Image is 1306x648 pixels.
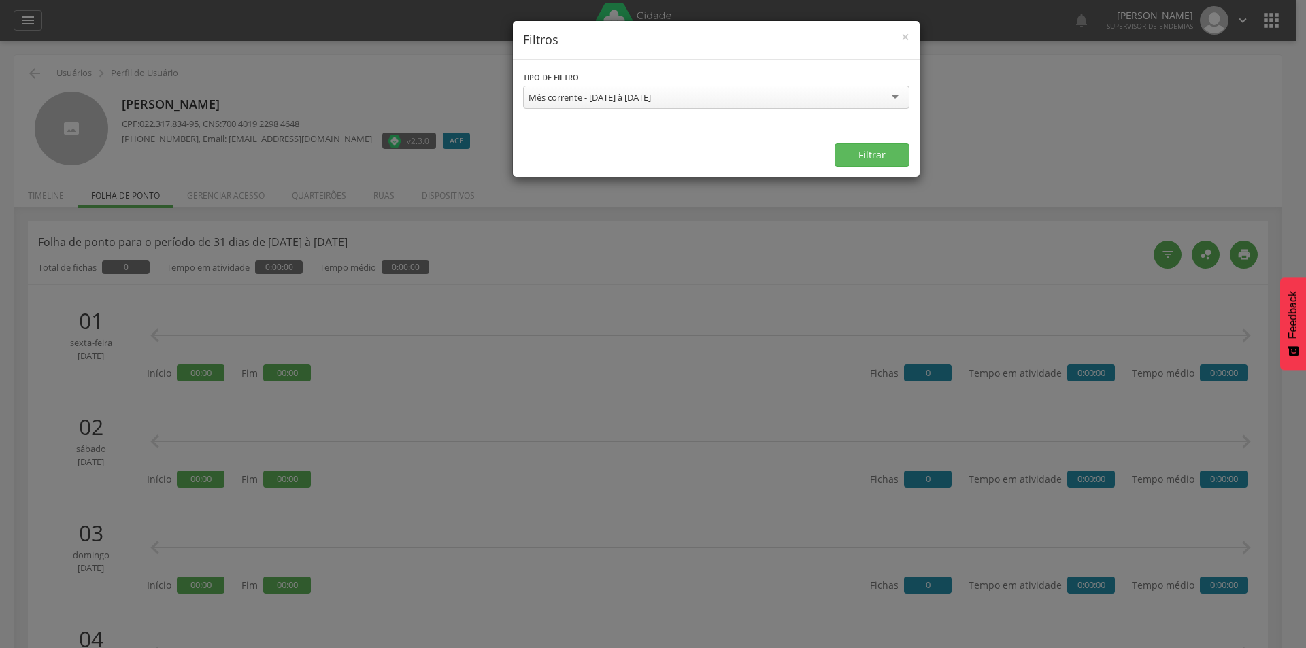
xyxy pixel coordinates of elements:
[901,30,909,44] button: Close
[901,27,909,46] span: ×
[1280,277,1306,370] button: Feedback - Mostrar pesquisa
[1287,291,1299,339] span: Feedback
[523,72,579,83] label: Tipo de filtro
[835,143,909,167] button: Filtrar
[523,31,909,49] h4: Filtros
[529,91,651,103] div: Mês corrente - [DATE] à [DATE]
